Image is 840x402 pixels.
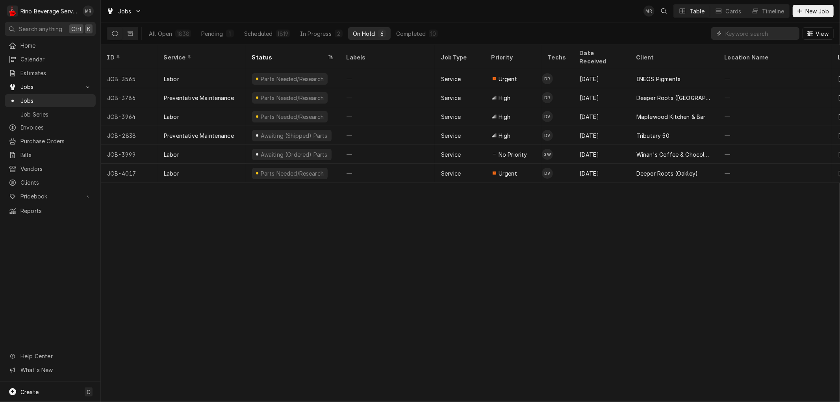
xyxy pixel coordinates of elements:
span: No Priority [499,150,527,159]
a: Calendar [5,53,96,66]
span: Estimates [20,69,92,77]
div: [DATE] [573,145,630,164]
div: Damon Rinehart's Avatar [542,73,553,84]
div: Pending [201,30,223,38]
div: Service [441,169,461,178]
span: Home [20,41,92,50]
div: — [340,164,435,183]
div: 1 [228,30,232,38]
div: ID [107,53,150,61]
div: Maplewood Kitchen & Bar [636,113,706,121]
div: Service [441,113,461,121]
div: All Open [149,30,172,38]
div: Awaiting (Ordered) Parts [260,150,328,159]
span: Job Series [20,110,92,119]
div: Client [636,53,710,61]
div: Tributary 50 [636,132,669,140]
div: Parts Needed/Research [260,169,325,178]
div: On Hold [353,30,375,38]
a: Go to Jobs [5,80,96,93]
button: Search anythingCtrlK [5,22,96,36]
div: R [7,6,18,17]
div: Priority [491,53,534,61]
a: Bills [5,148,96,161]
div: Deeper Roots (Oakley) [636,169,698,178]
span: Vendors [20,165,92,173]
div: DV [542,130,553,141]
div: 10 [430,30,436,38]
div: Techs [548,53,567,61]
span: New Job [804,7,831,15]
div: Deeper Roots ([GEOGRAPHIC_DATA]) [636,94,712,102]
div: Table [690,7,705,15]
a: Clients [5,176,96,189]
div: JOB-3786 [101,88,158,107]
div: — [340,107,435,126]
span: Reports [20,207,92,215]
span: Help Center [20,352,91,360]
span: C [87,388,91,396]
span: What's New [20,366,91,374]
div: DV [542,111,553,122]
div: Labor [164,75,179,83]
div: [DATE] [573,164,630,183]
span: Purchase Orders [20,137,92,145]
span: Jobs [20,96,92,105]
div: — [718,126,832,145]
div: JOB-3565 [101,69,158,88]
div: — [718,107,832,126]
a: Home [5,39,96,52]
span: Clients [20,178,92,187]
div: GW [542,149,553,160]
div: Labor [164,169,179,178]
span: Search anything [19,25,62,33]
div: DV [542,168,553,179]
div: — [340,145,435,164]
a: Purchase Orders [5,135,96,148]
div: Status [252,53,326,61]
div: — [718,88,832,107]
div: — [718,164,832,183]
span: Calendar [20,55,92,63]
span: Create [20,389,39,395]
div: In Progress [300,30,332,38]
div: Date Received [580,49,622,65]
div: — [340,69,435,88]
a: Reports [5,204,96,217]
div: Winan's Coffee & Chocolate (Pentagon-Beavercreek) [636,150,712,159]
div: [DATE] [573,69,630,88]
div: Preventative Maintenance [164,132,234,140]
div: Labels [347,53,428,61]
div: 1819 [278,30,289,38]
button: New Job [793,5,834,17]
div: Preventative Maintenance [164,94,234,102]
div: Parts Needed/Research [260,113,325,121]
a: Invoices [5,121,96,134]
div: Dane Vagedes's Avatar [542,111,553,122]
span: K [87,25,91,33]
span: High [499,132,511,140]
div: JOB-3999 [101,145,158,164]
div: 6 [380,30,384,38]
span: Jobs [118,7,132,15]
div: DR [542,92,553,103]
div: Completed [396,30,426,38]
a: Go to Help Center [5,350,96,363]
div: Labor [164,113,179,121]
div: Cards [726,7,742,15]
div: Graham Wick's Avatar [542,149,553,160]
div: Melissa Rinehart's Avatar [83,6,94,17]
div: Dane Vagedes's Avatar [542,168,553,179]
div: Job Type [441,53,479,61]
span: Pricebook [20,192,80,200]
div: Awaiting (Shipped) Parts [260,132,328,140]
div: Service [441,75,461,83]
div: — [718,69,832,88]
div: Service [164,53,238,61]
div: MR [83,6,94,17]
div: DR [542,73,553,84]
div: Location Name [725,53,824,61]
span: Ctrl [71,25,82,33]
input: Keyword search [725,27,795,40]
div: Timeline [762,7,784,15]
